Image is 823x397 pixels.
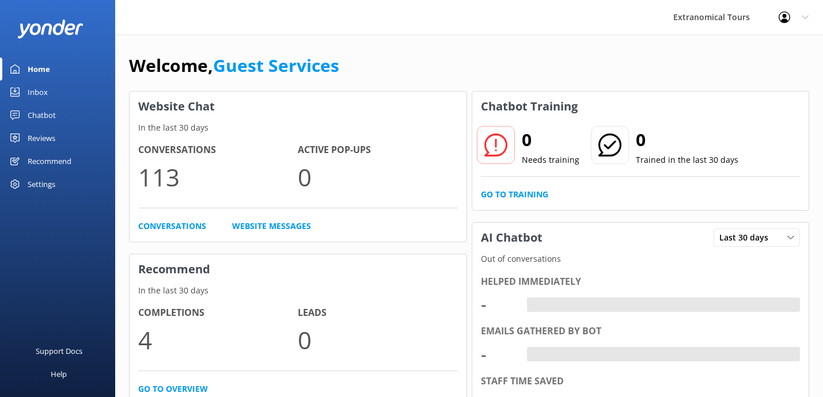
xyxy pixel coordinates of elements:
h3: Website Chat [130,91,467,121]
h4: Leads [298,306,457,320]
div: Recommend [28,150,71,173]
p: 0 [298,320,457,359]
h4: Active Pop-ups [298,143,457,158]
div: Reviews [28,127,55,150]
div: Chatbot [28,104,56,127]
div: Emails gathered by bot [481,324,801,339]
a: Website Messages [232,220,311,232]
p: 0 [298,158,457,196]
div: Settings [28,173,55,196]
p: In the last 30 days [130,284,467,297]
p: 4 [138,320,298,359]
h1: Welcome, [129,52,339,79]
div: Staff time saved [481,374,801,389]
a: Go to overview [138,383,208,395]
h2: 0 [522,126,579,154]
a: Guest Services [213,54,339,77]
h4: Completions [138,306,298,320]
div: Inbox [28,81,48,104]
p: In the last 30 days [130,121,467,134]
div: Support Docs [36,339,82,362]
p: Needs training [522,154,579,166]
h2: 0 [636,126,738,154]
img: yonder-white-logo.png [17,20,84,39]
h3: Chatbot Training [472,91,586,121]
div: - [527,297,536,312]
h3: Recommend [130,254,467,284]
h4: Conversations [138,143,298,158]
p: 113 [138,158,298,196]
p: Out of conversations [472,253,809,265]
div: Help [51,362,67,385]
p: Trained in the last 30 days [636,154,738,166]
div: Helped immediately [481,274,801,289]
div: Home [28,58,50,81]
div: - [481,291,515,318]
h3: AI Chatbot [472,223,551,253]
a: Conversations [138,220,206,232]
a: Go to Training [481,188,548,201]
div: - [527,347,536,362]
span: Last 30 days [719,231,775,244]
div: - [481,341,515,368]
